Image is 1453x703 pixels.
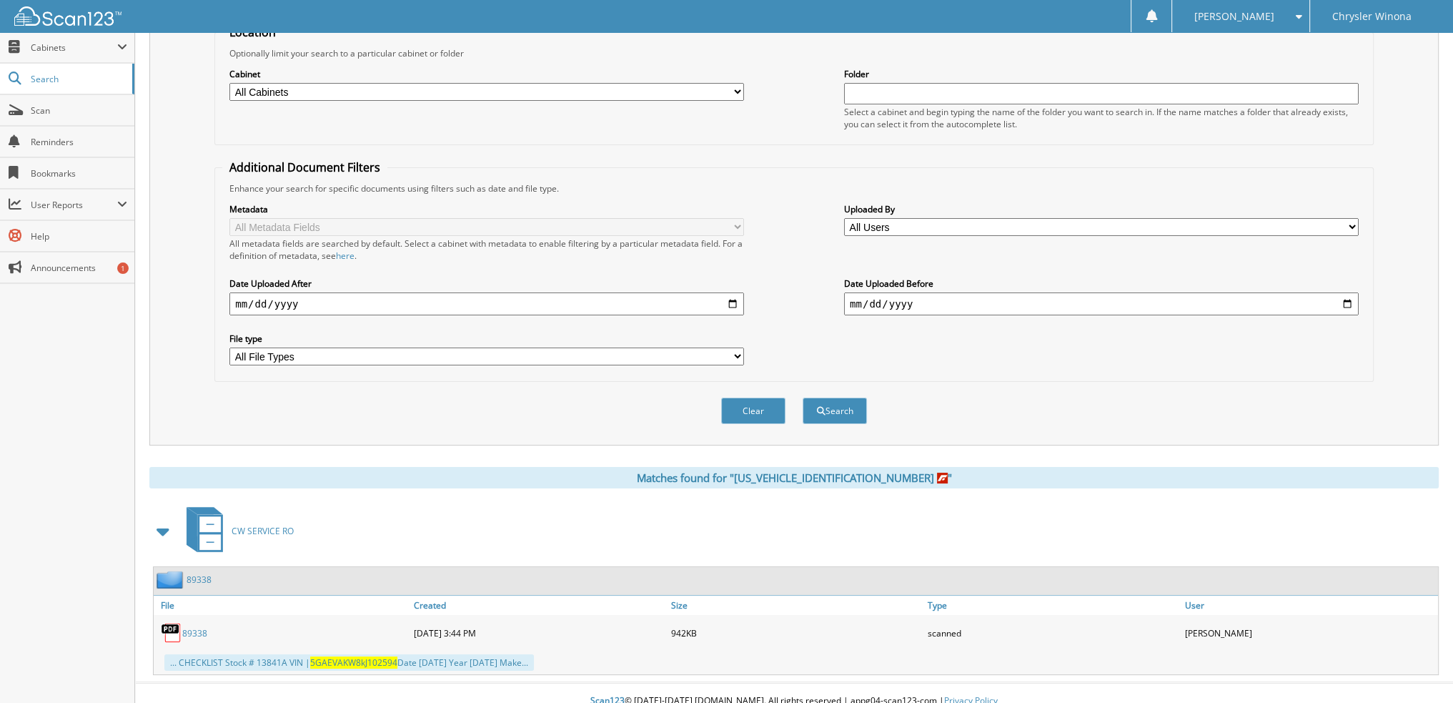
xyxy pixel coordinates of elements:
[229,277,744,290] label: Date Uploaded After
[844,106,1359,130] div: Select a cabinet and begin typing the name of the folder you want to search in. If the name match...
[232,525,294,537] span: CW SERVICE RO
[310,657,397,669] span: 5GAEVAKW8kJ102594
[336,250,354,262] a: here
[1331,12,1411,21] span: Chrysler Winona
[721,398,785,424] button: Clear
[178,503,294,559] a: CW SERVICE RO
[161,622,182,644] img: PDF.png
[410,596,667,615] a: Created
[222,182,1366,195] div: Enhance your search for specific documents using filters such as date and file type.
[187,574,212,586] a: 89338
[31,262,127,274] span: Announcements
[924,596,1181,615] a: Type
[844,277,1359,290] label: Date Uploaded Before
[31,136,127,148] span: Reminders
[31,73,125,85] span: Search
[31,167,127,180] span: Bookmarks
[734,471,934,485] a: [US_VEHICLE_IDENTIFICATION_NUMBER]
[31,104,127,117] span: Scan
[1181,596,1438,615] a: User
[182,627,207,639] a: 89338
[229,333,744,345] label: File type
[31,230,127,242] span: Help
[844,203,1359,215] label: Uploaded By
[1194,12,1274,21] span: [PERSON_NAME]
[222,24,283,40] legend: Location
[637,471,952,485] span: Matches found for " "
[844,68,1359,80] label: Folder
[154,596,410,615] a: File
[14,6,122,26] img: scan123-logo-white.svg
[164,654,534,671] div: ... CHECKLIST Stock # 13841A VIN | Date [DATE] Year [DATE] Make...
[229,237,744,262] div: All metadata fields are searched by default. Select a cabinet with metadata to enable filtering b...
[222,159,387,175] legend: Additional Document Filters
[668,596,924,615] a: Size
[668,619,924,647] div: 942KB
[410,619,667,647] div: [DATE] 3:44 PM
[157,571,187,589] img: folder2.png
[937,473,948,483] img: 8rh5UuVk8QnwCAWDaABNIAG0AAaQAP8G4BfzyDfYW2HlqUAAAAASUVORK5CYII=
[1382,634,1453,703] iframe: Chat Widget
[31,41,117,54] span: Cabinets
[229,203,744,215] label: Metadata
[229,292,744,315] input: start
[844,292,1359,315] input: end
[803,398,867,424] button: Search
[31,199,117,211] span: User Reports
[229,68,744,80] label: Cabinet
[117,262,129,274] div: 1
[1181,619,1438,647] div: [PERSON_NAME]
[924,619,1181,647] div: scanned
[222,47,1366,59] div: Optionally limit your search to a particular cabinet or folder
